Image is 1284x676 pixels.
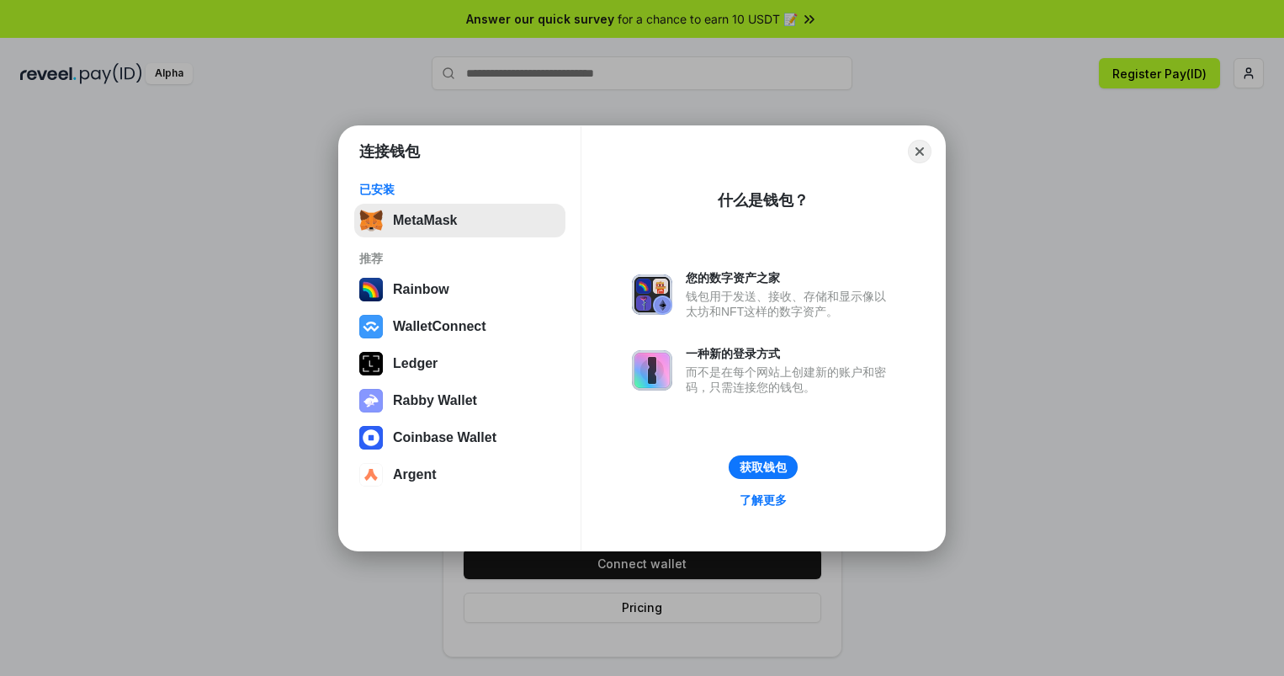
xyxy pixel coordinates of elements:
div: Rainbow [393,282,449,297]
div: 推荐 [359,251,560,266]
button: 获取钱包 [729,455,798,479]
a: 了解更多 [730,489,797,511]
div: WalletConnect [393,319,486,334]
img: svg+xml,%3Csvg%20xmlns%3D%22http%3A%2F%2Fwww.w3.org%2F2000%2Fsvg%22%20fill%3D%22none%22%20viewBox... [359,389,383,413]
button: Argent [354,458,565,492]
button: Coinbase Wallet [354,421,565,455]
button: Rabby Wallet [354,384,565,418]
div: 您的数字资产之家 [686,270,894,285]
img: svg+xml,%3Csvg%20xmlns%3D%22http%3A%2F%2Fwww.w3.org%2F2000%2Fsvg%22%20fill%3D%22none%22%20viewBox... [632,350,672,391]
img: svg+xml,%3Csvg%20xmlns%3D%22http%3A%2F%2Fwww.w3.org%2F2000%2Fsvg%22%20width%3D%2228%22%20height%3... [359,352,383,375]
div: Argent [393,467,437,482]
img: svg+xml,%3Csvg%20width%3D%2228%22%20height%3D%2228%22%20viewBox%3D%220%200%2028%2028%22%20fill%3D... [359,426,383,450]
div: 了解更多 [740,492,787,508]
div: 而不是在每个网站上创建新的账户和密码，只需连接您的钱包。 [686,365,894,395]
div: 钱包用于发送、接收、存储和显示像以太坊和NFT这样的数字资产。 [686,289,894,319]
div: 已安装 [359,182,560,197]
img: svg+xml,%3Csvg%20width%3D%22120%22%20height%3D%22120%22%20viewBox%3D%220%200%20120%20120%22%20fil... [359,278,383,301]
img: svg+xml,%3Csvg%20width%3D%2228%22%20height%3D%2228%22%20viewBox%3D%220%200%2028%2028%22%20fill%3D... [359,463,383,487]
div: Coinbase Wallet [393,430,496,445]
img: svg+xml,%3Csvg%20xmlns%3D%22http%3A%2F%2Fwww.w3.org%2F2000%2Fsvg%22%20fill%3D%22none%22%20viewBox... [632,274,672,315]
div: 一种新的登录方式 [686,346,894,361]
img: svg+xml,%3Csvg%20fill%3D%22none%22%20height%3D%2233%22%20viewBox%3D%220%200%2035%2033%22%20width%... [359,209,383,232]
div: MetaMask [393,213,457,228]
button: Ledger [354,347,565,381]
button: MetaMask [354,204,565,237]
div: Ledger [393,356,438,371]
div: 获取钱包 [740,460,787,475]
button: Close [908,140,931,163]
div: Rabby Wallet [393,393,477,408]
h1: 连接钱包 [359,141,420,162]
button: WalletConnect [354,310,565,343]
button: Rainbow [354,273,565,306]
img: svg+xml,%3Csvg%20width%3D%2228%22%20height%3D%2228%22%20viewBox%3D%220%200%2028%2028%22%20fill%3D... [359,315,383,338]
div: 什么是钱包？ [718,190,809,210]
